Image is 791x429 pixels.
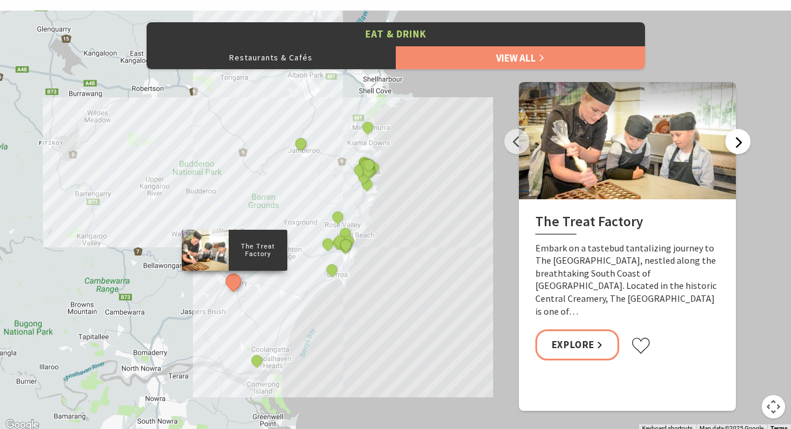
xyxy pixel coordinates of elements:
button: Click to favourite The Treat Factory [631,337,651,355]
button: Eat & Drink [147,22,645,46]
button: See detail about Mystics Bistro [359,120,375,135]
a: View All [396,46,645,69]
a: Explore [535,329,620,360]
button: See detail about Schottlanders Wagyu Beef [330,209,345,224]
button: See detail about Jamberoo Pub [293,136,308,151]
button: See detail about Green Caffeen [352,162,367,178]
button: See detail about Cin Cin Wine Bar [359,176,375,192]
h2: The Treat Factory [535,213,719,234]
button: See detail about Gather. By the Hill [338,237,353,253]
p: The Treat Factory [229,241,287,260]
button: Next [725,129,751,154]
button: See detail about The Brooding Italian [356,169,371,185]
p: Embark on a tastebud tantalizing journey to The [GEOGRAPHIC_DATA], nestled along the breathtaking... [535,242,719,318]
button: See detail about Crooked River Estate [320,236,335,251]
button: See detail about Penny Whistlers [361,157,376,172]
button: See detail about Silica Restaurant and Bar [360,163,375,178]
button: See detail about The Treat Factory [222,271,244,292]
button: Restaurants & Cafés [147,46,396,69]
button: See detail about Coolangatta Estate [249,353,264,368]
button: See detail about The Blue Swimmer at Seahaven [324,262,339,277]
button: Map camera controls [762,395,785,418]
button: Previous [504,129,529,154]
